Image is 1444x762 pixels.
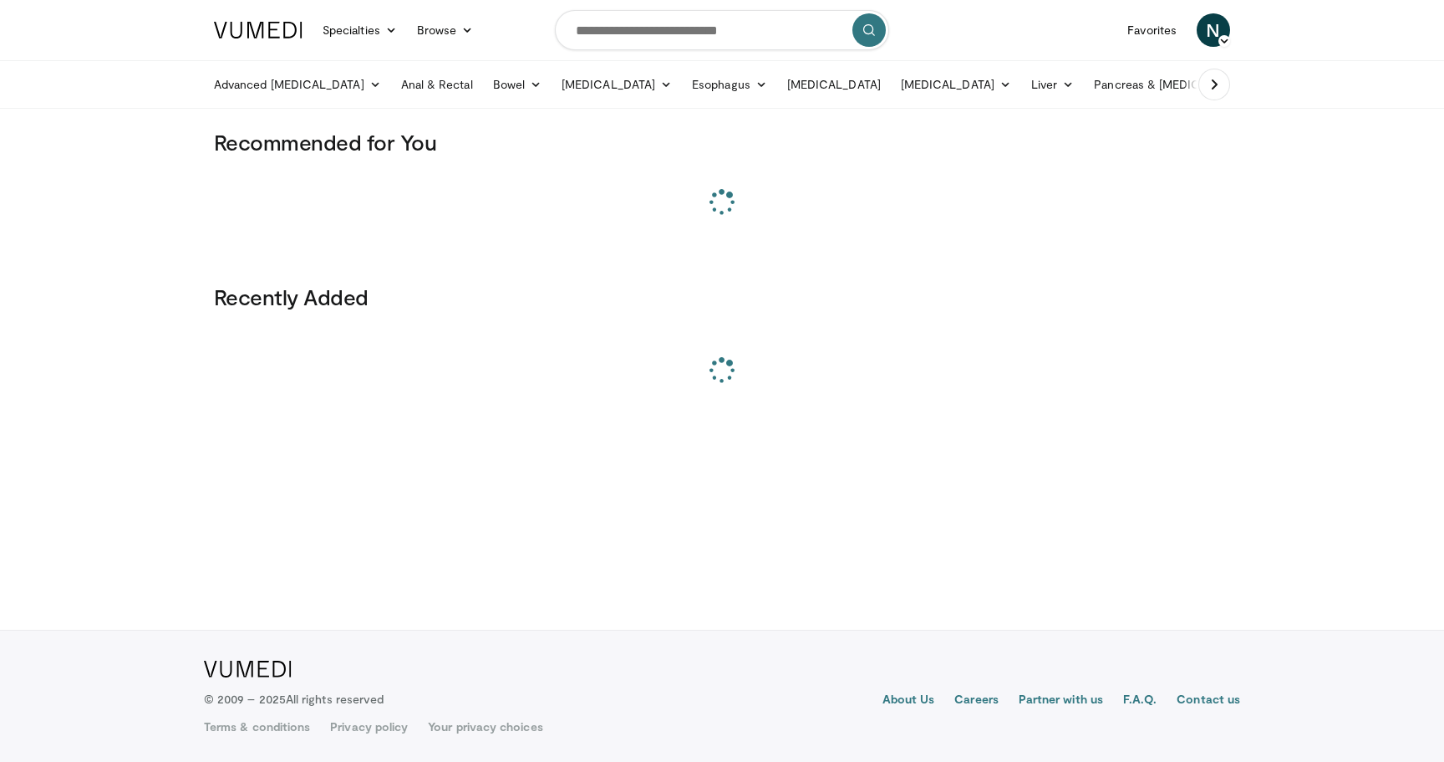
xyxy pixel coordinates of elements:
a: N [1197,13,1230,47]
p: © 2009 – 2025 [204,691,384,708]
span: All rights reserved [286,692,384,706]
a: Esophagus [682,68,777,101]
a: [MEDICAL_DATA] [552,68,682,101]
a: F.A.Q. [1123,691,1157,711]
a: About Us [882,691,935,711]
a: Contact us [1177,691,1240,711]
a: Your privacy choices [428,719,542,735]
a: Anal & Rectal [391,68,483,101]
img: VuMedi Logo [214,22,303,38]
a: Partner with us [1019,691,1103,711]
h3: Recommended for You [214,129,1230,156]
a: Terms & conditions [204,719,310,735]
img: VuMedi Logo [204,661,292,678]
a: [MEDICAL_DATA] [777,68,891,101]
a: Specialties [313,13,407,47]
input: Search topics, interventions [555,10,889,50]
a: Favorites [1117,13,1187,47]
a: [MEDICAL_DATA] [891,68,1021,101]
a: Careers [954,691,999,711]
a: Privacy policy [330,719,408,735]
a: Liver [1021,68,1084,101]
a: Advanced [MEDICAL_DATA] [204,68,391,101]
a: Bowel [483,68,552,101]
h3: Recently Added [214,284,1230,310]
a: Pancreas & [MEDICAL_DATA] [1084,68,1279,101]
a: Browse [407,13,484,47]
